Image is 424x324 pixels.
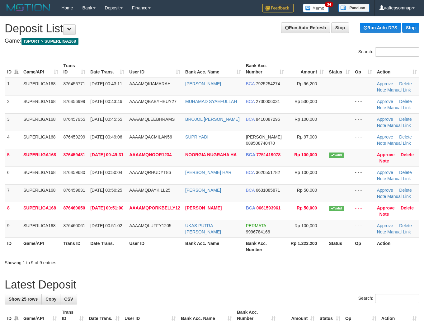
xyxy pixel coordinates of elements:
[63,188,85,193] span: 876459831
[246,223,266,228] span: PERMATA
[399,81,412,86] a: Delete
[243,60,286,78] th: Bank Acc. Number: activate to sort column ascending
[377,223,393,228] a: Approve
[127,60,183,78] th: User ID: activate to sort column ascending
[377,170,393,175] a: Approve
[303,4,329,12] img: Button%20Memo.svg
[256,205,280,210] span: Copy 0661593961 to clipboard
[63,117,85,122] span: 876457955
[21,60,61,78] th: Game/API: activate to sort column ascending
[399,134,412,139] a: Delete
[352,237,374,255] th: Op
[5,113,21,131] td: 3
[129,170,171,175] span: AAAAMQRHUDYT86
[129,205,180,210] span: AAAAMQPORKBELLY12
[352,220,374,237] td: - - -
[5,131,21,149] td: 4
[399,117,412,122] a: Delete
[21,96,61,113] td: SUPERLIGA168
[63,205,85,210] span: 876460050
[63,81,85,86] span: 876456771
[5,237,21,255] th: ID
[401,152,414,157] a: Delete
[375,237,419,255] th: Action
[329,206,344,211] span: Valid transaction
[352,60,374,78] th: Op: activate to sort column ascending
[21,131,61,149] td: SUPERLIGA168
[5,22,419,35] h1: Deposit List
[246,117,255,122] span: BCA
[377,188,393,193] a: Approve
[185,81,221,86] a: [PERSON_NAME]
[294,223,317,228] span: Rp 100,000
[377,141,386,146] a: Note
[399,223,412,228] a: Delete
[183,60,243,78] th: Bank Acc. Name: activate to sort column ascending
[185,117,240,122] a: BROJOL [PERSON_NAME]
[63,170,85,175] span: 876459680
[41,294,60,304] a: Copy
[256,99,280,104] span: Copy 2730006031 to clipboard
[185,99,237,104] a: MUHAMAD SYAEFULLAH
[377,229,386,234] a: Note
[338,4,370,12] img: panduan.png
[5,279,419,291] h1: Latest Deposit
[5,96,21,113] td: 2
[61,60,88,78] th: Trans ID: activate to sort column ascending
[256,81,280,86] span: Copy 7925254274 to clipboard
[352,113,374,131] td: - - -
[64,297,73,302] span: CSV
[375,47,419,57] input: Search:
[360,23,401,33] a: Run Auto-DPS
[399,99,412,104] a: Delete
[63,152,85,157] span: 876459481
[375,294,419,303] input: Search:
[358,294,419,303] label: Search:
[286,60,326,78] th: Amount: activate to sort column ascending
[9,297,38,302] span: Show 25 rows
[387,105,411,110] a: Manual Link
[246,152,255,157] span: BCA
[90,188,122,193] span: [DATE] 00:50:25
[352,96,374,113] td: - - -
[399,170,412,175] a: Delete
[387,176,411,181] a: Manual Link
[88,60,127,78] th: Date Trans.: activate to sort column ascending
[63,134,85,139] span: 876459299
[185,223,221,234] a: UKAS PUTRA [PERSON_NAME]
[297,188,317,193] span: Rp 50,000
[5,257,172,266] div: Showing 1 to 9 of 9 entries
[262,4,294,12] img: Feedback.jpg
[129,188,170,193] span: AAAAMQDAYKILL25
[246,229,270,234] span: Copy 9996784166 to clipboard
[377,117,393,122] a: Approve
[45,297,56,302] span: Copy
[352,149,374,167] td: - - -
[60,294,77,304] a: CSV
[352,184,374,202] td: - - -
[377,134,393,139] a: Approve
[358,47,419,57] label: Search:
[294,117,317,122] span: Rp 100,000
[326,237,352,255] th: Status
[294,99,317,104] span: Rp 530,000
[377,152,395,157] a: Approve
[5,149,21,167] td: 5
[185,152,237,157] a: NOORGIA NUGRAHA HA
[5,38,419,44] h4: Game:
[21,167,61,184] td: SUPERLIGA168
[21,113,61,131] td: SUPERLIGA168
[401,205,414,210] a: Delete
[326,60,352,78] th: Status: activate to sort column ascending
[352,202,374,220] td: - - -
[297,205,317,210] span: Rp 50,000
[377,87,386,92] a: Note
[377,205,395,210] a: Approve
[352,131,374,149] td: - - -
[185,170,232,175] a: [PERSON_NAME] HAR
[256,188,280,193] span: Copy 6631085871 to clipboard
[243,237,286,255] th: Bank Acc. Number
[399,188,412,193] a: Delete
[63,223,85,228] span: 876460061
[63,99,85,104] span: 876456999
